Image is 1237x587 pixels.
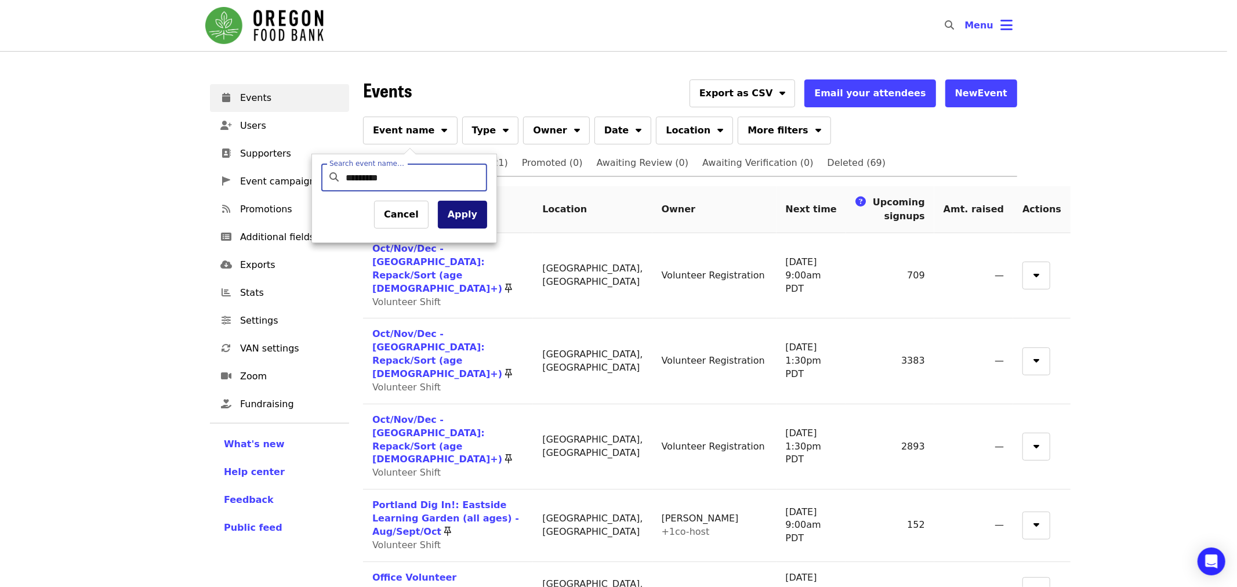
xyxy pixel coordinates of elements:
input: Search event name… [346,164,483,191]
button: Cancel [374,201,429,229]
i: search icon [329,172,339,183]
button: Apply [438,201,487,229]
label: Search event name… [329,160,404,167]
div: Open Intercom Messenger [1198,548,1225,575]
